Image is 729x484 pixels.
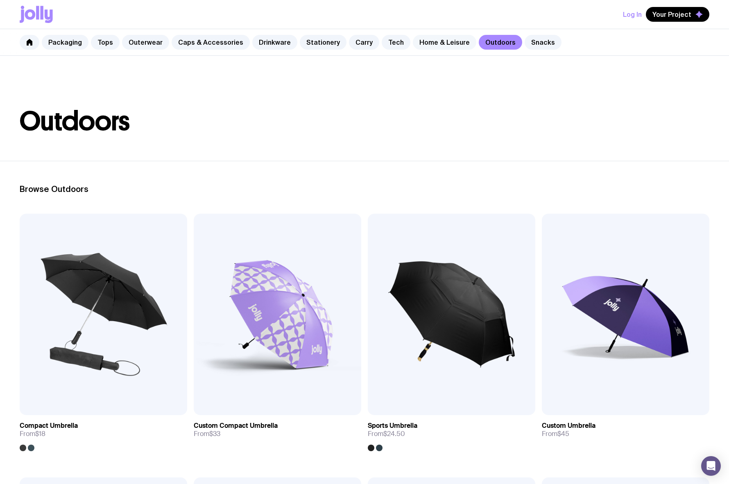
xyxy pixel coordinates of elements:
span: $24.50 [383,429,405,438]
a: Drinkware [252,35,297,50]
a: Compact UmbrellaFrom$18 [20,415,187,451]
a: Outdoors [479,35,522,50]
span: From [542,430,569,438]
h3: Compact Umbrella [20,422,78,430]
a: Tech [382,35,410,50]
div: Open Intercom Messenger [701,456,721,476]
a: Caps & Accessories [172,35,250,50]
h3: Custom Umbrella [542,422,595,430]
span: $45 [557,429,569,438]
span: $33 [209,429,220,438]
a: Custom Compact UmbrellaFrom$33 [194,415,361,445]
a: Snacks [525,35,561,50]
a: Packaging [42,35,88,50]
button: Log In [623,7,642,22]
a: Carry [349,35,379,50]
span: Your Project [652,10,691,18]
h2: Browse Outdoors [20,184,709,194]
a: Sports UmbrellaFrom$24.50 [368,415,535,451]
a: Custom UmbrellaFrom$45 [542,415,709,445]
h1: Outdoors [20,108,709,135]
h3: Sports Umbrella [368,422,417,430]
span: From [194,430,220,438]
span: From [368,430,405,438]
h3: Custom Compact Umbrella [194,422,278,430]
a: Tops [91,35,120,50]
span: From [20,430,45,438]
a: Home & Leisure [413,35,476,50]
span: $18 [35,429,45,438]
a: Outerwear [122,35,169,50]
a: Stationery [300,35,346,50]
button: Your Project [646,7,709,22]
